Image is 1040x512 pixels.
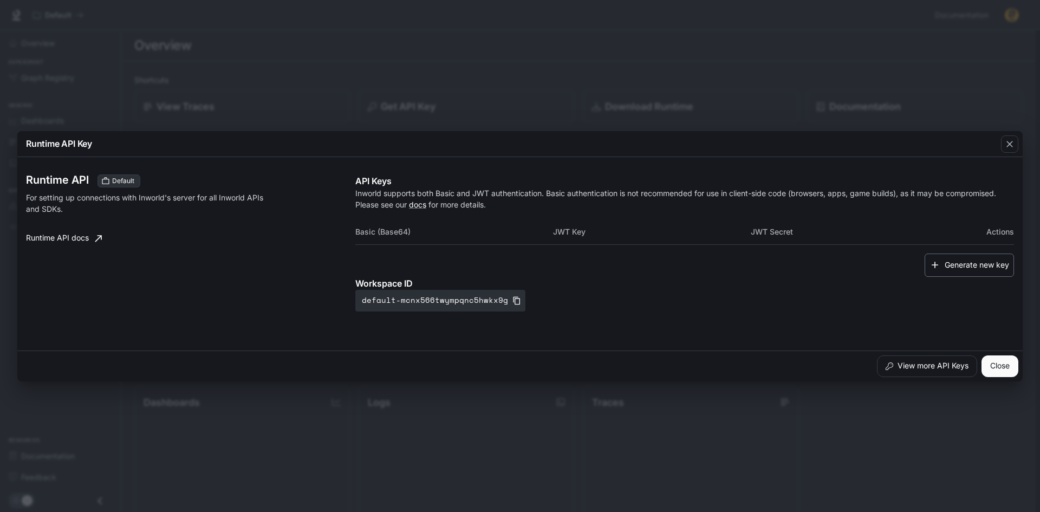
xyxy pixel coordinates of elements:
button: default-mcnx566twympqnc5hwkx9g [355,290,525,312]
a: docs [409,200,426,209]
span: Default [108,176,139,186]
th: Actions [948,219,1014,245]
p: Runtime API Key [26,137,92,150]
h3: Runtime API [26,174,89,185]
p: Inworld supports both Basic and JWT authentication. Basic authentication is not recommended for u... [355,187,1014,210]
a: Runtime API docs [22,228,106,249]
button: View more API Keys [877,355,977,377]
th: Basic (Base64) [355,219,553,245]
th: JWT Secret [751,219,948,245]
p: Workspace ID [355,277,1014,290]
button: Generate new key [925,254,1014,277]
p: API Keys [355,174,1014,187]
div: These keys will apply to your current workspace only [97,174,140,187]
p: For setting up connections with Inworld's server for all Inworld APIs and SDKs. [26,192,266,215]
button: Close [981,355,1018,377]
th: JWT Key [553,219,751,245]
